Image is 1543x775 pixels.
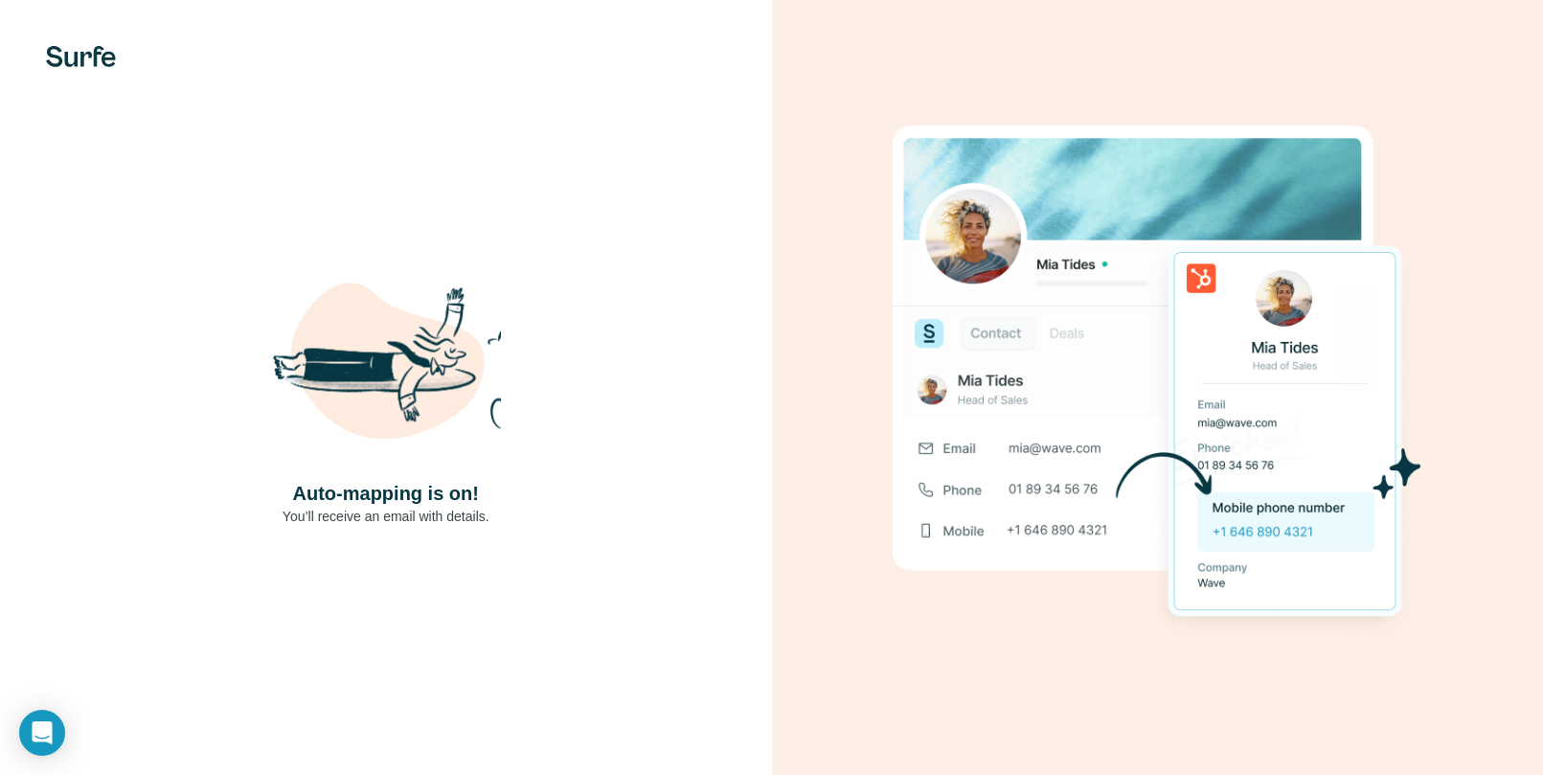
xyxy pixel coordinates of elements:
p: You’ll receive an email with details. [283,507,489,526]
img: Surfe's logo [46,46,116,67]
div: Open Intercom Messenger [19,710,65,756]
img: Download Success [893,125,1421,650]
h4: Auto-mapping is on! [293,480,479,507]
img: Shaka Illustration [271,250,501,480]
